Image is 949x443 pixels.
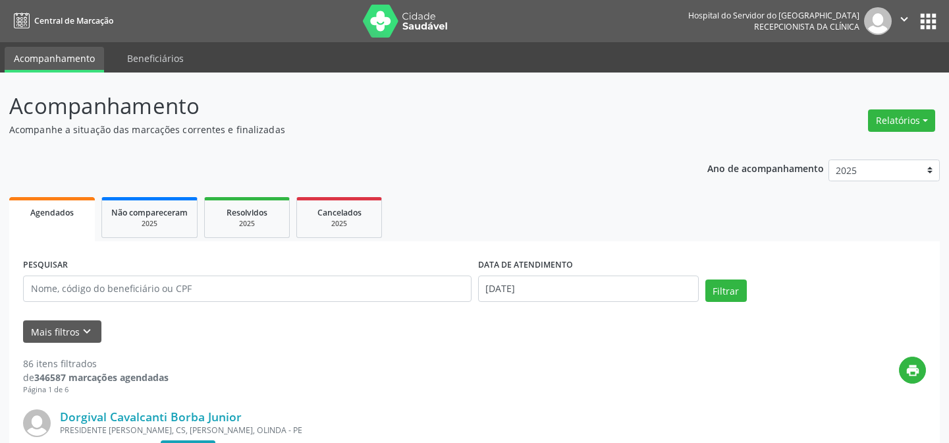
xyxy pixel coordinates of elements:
[60,409,242,424] a: Dorgival Cavalcanti Borba Junior
[478,255,573,276] label: DATA DE ATENDIMENTO
[897,12,911,26] i: 
[34,15,113,26] span: Central de Marcação
[23,255,68,276] label: PESQUISAR
[899,357,926,384] button: print
[688,10,859,21] div: Hospital do Servidor do [GEOGRAPHIC_DATA]
[754,21,859,32] span: Recepcionista da clínica
[906,363,920,378] i: print
[118,47,193,70] a: Beneficiários
[34,371,169,384] strong: 346587 marcações agendadas
[23,384,169,396] div: Página 1 de 6
[9,123,661,136] p: Acompanhe a situação das marcações correntes e finalizadas
[111,219,188,229] div: 2025
[23,409,51,437] img: img
[864,7,892,35] img: img
[707,160,824,176] p: Ano de acompanhamento
[9,90,661,123] p: Acompanhamento
[30,207,74,218] span: Agendados
[868,109,935,132] button: Relatórios
[23,320,101,343] button: Mais filtroskeyboard_arrow_down
[478,276,699,302] input: Selecione um intervalo
[23,276,472,302] input: Nome, código do beneficiário ou CPF
[892,7,917,35] button: 
[80,324,94,339] i: keyboard_arrow_down
[214,219,280,229] div: 2025
[317,207,362,218] span: Cancelados
[917,10,940,33] button: apps
[705,280,747,302] button: Filtrar
[111,207,188,218] span: Não compareceram
[5,47,104,73] a: Acompanhamento
[60,425,728,436] div: PRESIDENTE [PERSON_NAME], CS, [PERSON_NAME], OLINDA - PE
[9,10,113,32] a: Central de Marcação
[227,207,267,218] span: Resolvidos
[23,357,169,370] div: 86 itens filtrados
[306,219,372,229] div: 2025
[23,370,169,384] div: de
